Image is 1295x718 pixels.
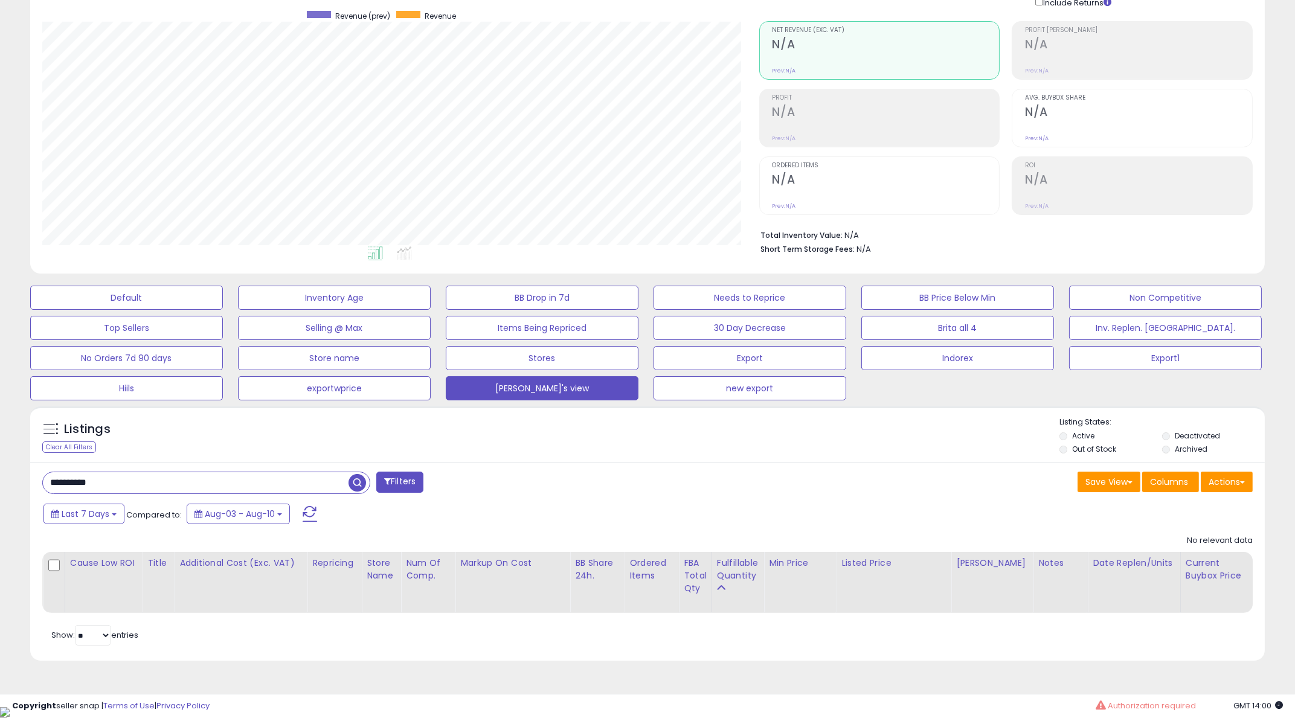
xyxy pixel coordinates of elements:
button: Non Competitive [1069,286,1262,310]
div: Additional Cost (Exc. VAT) [179,557,302,569]
button: Needs to Reprice [654,286,846,310]
small: Prev: N/A [1025,67,1049,74]
small: Prev: N/A [1025,202,1049,210]
button: BB Price Below Min [861,286,1054,310]
span: Columns [1150,476,1188,488]
div: Title [147,557,169,569]
div: Fulfillable Quantity [717,557,759,582]
p: Listing States: [1059,417,1265,428]
button: Aug-03 - Aug-10 [187,504,290,524]
label: Deactivated [1175,431,1220,441]
span: Show: entries [51,629,138,641]
div: Cause Low ROI [70,557,137,569]
th: CSV column name: cust_attr_4_Date Replen/Units [1088,552,1181,613]
div: Min Price [769,557,831,569]
button: BB Drop in 7d [446,286,638,310]
th: The percentage added to the cost of goods (COGS) that forms the calculator for Min & Max prices. [455,552,570,613]
h2: N/A [773,105,1000,121]
h2: N/A [1025,173,1252,189]
div: Ordered Items [629,557,673,582]
span: N/A [857,243,872,255]
h2: N/A [1025,105,1252,121]
span: Net Revenue (Exc. VAT) [773,27,1000,34]
small: Prev: N/A [773,135,796,142]
label: Out of Stock [1072,444,1116,454]
button: 30 Day Decrease [654,316,846,340]
small: Prev: N/A [1025,135,1049,142]
button: Columns [1142,472,1199,492]
span: Avg. Buybox Share [1025,95,1252,101]
a: Privacy Policy [156,700,210,711]
div: Date Replen/Units [1093,557,1175,569]
button: Save View [1078,472,1140,492]
div: FBA Total Qty [684,557,707,595]
li: N/A [761,227,1244,242]
b: Total Inventory Value: [761,230,843,240]
a: Terms of Use [103,700,155,711]
button: Stores [446,346,638,370]
label: Active [1072,431,1094,441]
small: Prev: N/A [773,202,796,210]
h2: N/A [1025,37,1252,54]
span: 2025-08-18 14:00 GMT [1233,700,1283,711]
button: [PERSON_NAME]'s view [446,376,638,400]
div: seller snap | | [12,700,210,712]
div: Num of Comp. [406,557,450,582]
button: Actions [1201,472,1253,492]
button: Last 7 Days [43,504,124,524]
button: new export [654,376,846,400]
h5: Listings [64,421,111,438]
button: Default [30,286,223,310]
div: [PERSON_NAME] [956,557,1028,569]
span: Profit [PERSON_NAME] [1025,27,1252,34]
h2: N/A [773,173,1000,189]
div: Clear All Filters [42,441,96,453]
span: Profit [773,95,1000,101]
div: BB Share 24h. [575,557,619,582]
label: Archived [1175,444,1207,454]
div: Notes [1038,557,1082,569]
div: Listed Price [841,557,946,569]
button: Hiils [30,376,223,400]
button: Inventory Age [238,286,431,310]
button: Store name [238,346,431,370]
button: Filters [376,472,423,493]
div: Current Buybox Price [1186,557,1248,582]
div: No relevant data [1187,535,1253,547]
button: Export1 [1069,346,1262,370]
div: Repricing [312,557,356,569]
div: Markup on Cost [460,557,565,569]
button: Export [654,346,846,370]
span: Revenue (prev) [335,11,390,21]
th: CSV column name: cust_attr_3_Notes [1033,552,1088,613]
span: Compared to: [126,509,182,521]
span: ROI [1025,162,1252,169]
button: Inv. Replen. [GEOGRAPHIC_DATA]. [1069,316,1262,340]
small: Prev: N/A [773,67,796,74]
span: Aug-03 - Aug-10 [205,508,275,520]
button: Indorex [861,346,1054,370]
div: Store Name [367,557,396,582]
button: exportwprice [238,376,431,400]
button: Selling @ Max [238,316,431,340]
b: Short Term Storage Fees: [761,244,855,254]
span: Revenue [425,11,456,21]
th: CSV column name: cust_attr_5_Cause Low ROI [65,552,142,613]
button: Items Being Repriced [446,316,638,340]
span: Last 7 Days [62,508,109,520]
button: Top Sellers [30,316,223,340]
strong: Copyright [12,700,56,711]
h2: N/A [773,37,1000,54]
span: Ordered Items [773,162,1000,169]
button: Brita all 4 [861,316,1054,340]
button: No Orders 7d 90 days [30,346,223,370]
